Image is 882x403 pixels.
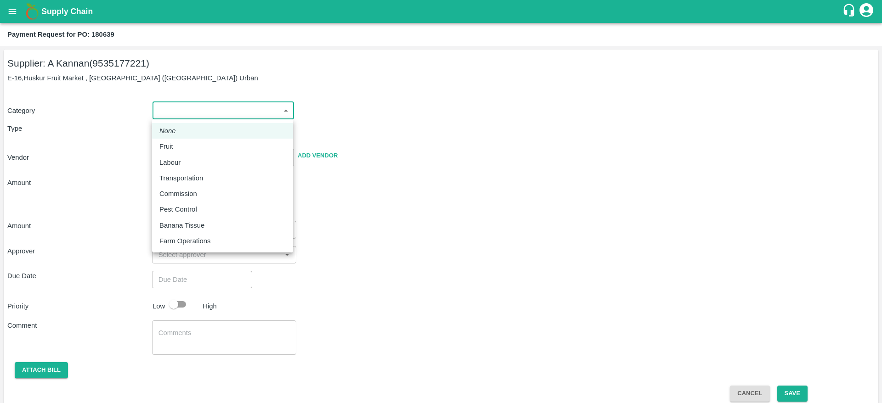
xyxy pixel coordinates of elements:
p: Banana Tissue [159,220,204,230]
p: Transportation [159,173,203,183]
p: Farm Operations [159,236,210,246]
p: Fruit [159,141,173,151]
p: Pest Control [159,204,197,214]
p: Labour [159,157,181,168]
p: Commission [159,189,197,199]
em: None [159,126,176,136]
